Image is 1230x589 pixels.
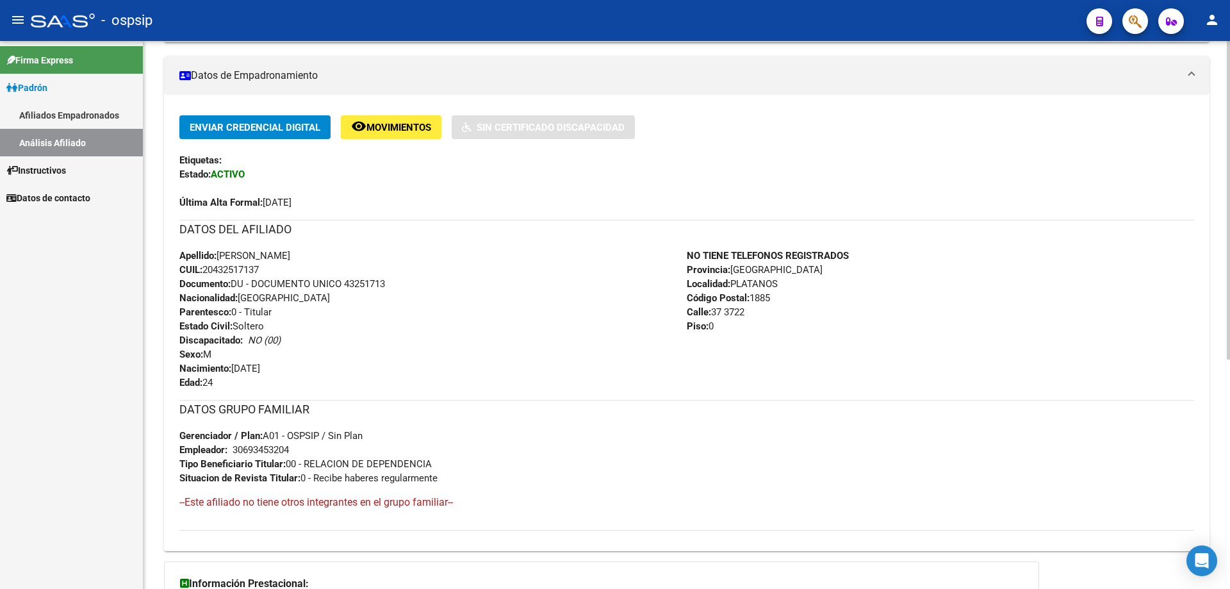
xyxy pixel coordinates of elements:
mat-icon: person [1204,12,1220,28]
strong: Sexo: [179,349,203,360]
span: 1885 [687,292,770,304]
strong: Gerenciador / Plan: [179,430,263,442]
strong: Provincia: [687,264,730,276]
span: 00 - RELACION DE DEPENDENCIA [179,458,432,470]
strong: Edad: [179,377,202,388]
span: [PERSON_NAME] [179,250,290,261]
span: [GEOGRAPHIC_DATA] [687,264,823,276]
div: 30693453204 [233,443,289,457]
h3: DATOS GRUPO FAMILIAR [179,401,1194,419]
strong: Situacion de Revista Titular: [179,472,300,484]
span: M [179,349,211,360]
h4: --Este afiliado no tiene otros integrantes en el grupo familiar-- [179,495,1194,510]
div: Datos de Empadronamiento [164,95,1209,551]
strong: Documento: [179,278,231,290]
span: [DATE] [179,363,260,374]
strong: Discapacitado: [179,335,243,346]
strong: Código Postal: [687,292,750,304]
span: Firma Express [6,53,73,67]
strong: Localidad: [687,278,730,290]
mat-icon: menu [10,12,26,28]
strong: CUIL: [179,264,202,276]
span: Soltero [179,320,264,332]
mat-panel-title: Datos de Empadronamiento [179,69,1179,83]
mat-icon: remove_red_eye [351,119,366,134]
mat-expansion-panel-header: Datos de Empadronamiento [164,56,1209,95]
span: Enviar Credencial Digital [190,122,320,133]
strong: Piso: [687,320,709,332]
span: 37 3722 [687,306,744,318]
span: 20432517137 [179,264,259,276]
span: Padrón [6,81,47,95]
span: 0 [687,320,714,332]
strong: Calle: [687,306,711,318]
button: Enviar Credencial Digital [179,115,331,139]
strong: Apellido: [179,250,217,261]
strong: Empleador: [179,444,227,456]
span: - ospsip [101,6,152,35]
strong: Estado Civil: [179,320,233,332]
strong: Nacimiento: [179,363,231,374]
span: 0 - Titular [179,306,272,318]
span: A01 - OSPSIP / Sin Plan [179,430,363,442]
button: Sin Certificado Discapacidad [452,115,635,139]
h3: DATOS DEL AFILIADO [179,220,1194,238]
div: Open Intercom Messenger [1186,545,1217,576]
strong: ACTIVO [211,169,245,180]
strong: Tipo Beneficiario Titular: [179,458,286,470]
strong: NO TIENE TELEFONOS REGISTRADOS [687,250,849,261]
span: Instructivos [6,163,66,178]
span: Movimientos [366,122,431,133]
button: Movimientos [341,115,441,139]
span: [DATE] [179,197,291,208]
strong: Última Alta Formal: [179,197,263,208]
span: PLATANOS [687,278,778,290]
span: [GEOGRAPHIC_DATA] [179,292,330,304]
strong: Parentesco: [179,306,231,318]
strong: Etiquetas: [179,154,222,166]
i: NO (00) [248,335,281,346]
span: Datos de contacto [6,191,90,205]
span: 0 - Recibe haberes regularmente [179,472,438,484]
span: 24 [179,377,213,388]
strong: Estado: [179,169,211,180]
strong: Nacionalidad: [179,292,238,304]
span: Sin Certificado Discapacidad [477,122,625,133]
span: DU - DOCUMENTO UNICO 43251713 [179,278,385,290]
